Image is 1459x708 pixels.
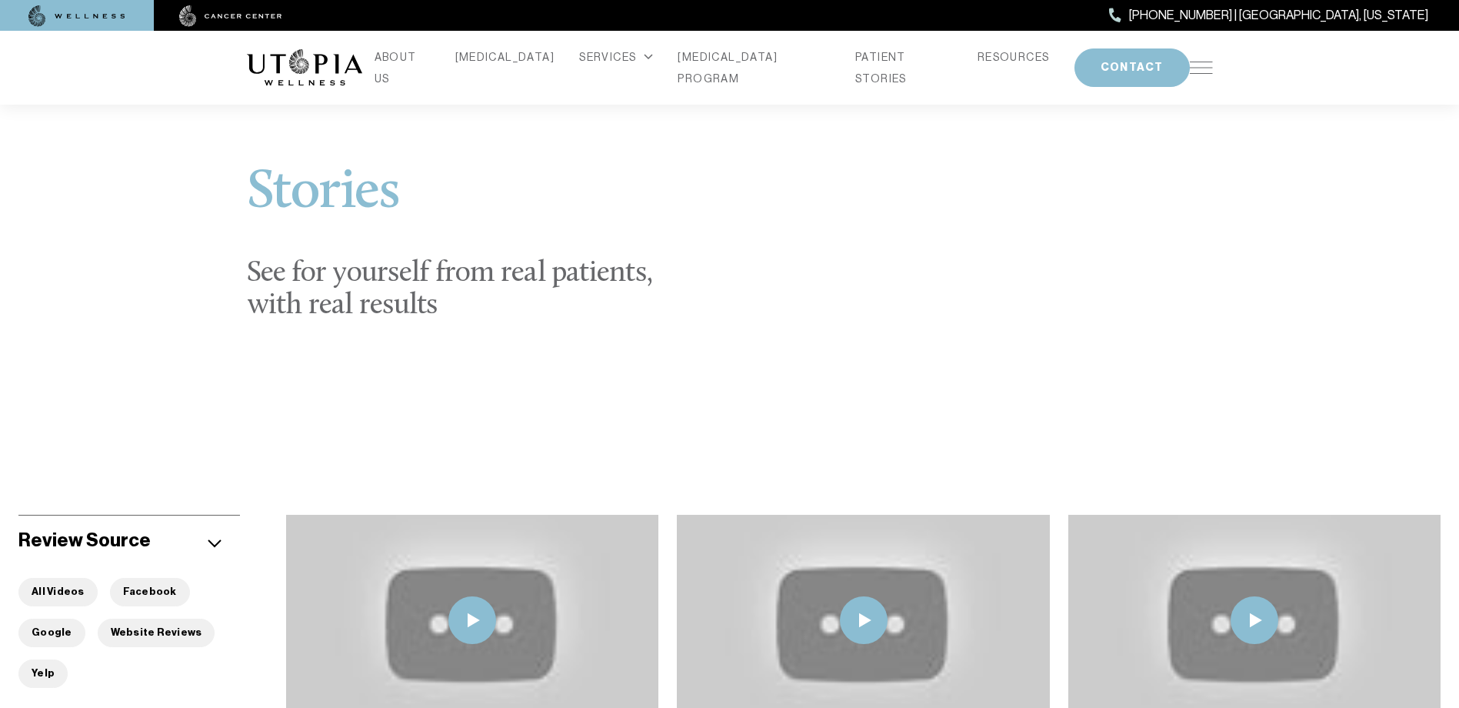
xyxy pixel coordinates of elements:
[375,46,431,89] a: ABOUT US
[18,578,98,606] button: All Videos
[455,46,555,68] a: [MEDICAL_DATA]
[1190,62,1213,74] img: icon-hamburger
[978,46,1050,68] a: RESOURCES
[840,596,888,644] img: play icon
[1231,596,1278,644] img: play icon
[1074,48,1190,87] button: CONTACT
[1109,5,1428,25] a: [PHONE_NUMBER] | [GEOGRAPHIC_DATA], [US_STATE]
[855,46,953,89] a: PATIENT STORIES
[18,660,68,688] button: Yelp
[179,5,282,27] img: cancer center
[18,619,85,647] button: Google
[18,528,151,553] h5: Review Source
[247,49,362,86] img: logo
[110,578,190,606] button: Facebook
[247,165,670,239] h1: Stories
[579,46,653,68] div: SERVICES
[1129,5,1428,25] span: [PHONE_NUMBER] | [GEOGRAPHIC_DATA], [US_STATE]
[678,46,831,89] a: [MEDICAL_DATA] PROGRAM
[208,539,222,548] img: icon
[247,258,670,322] h2: See for yourself from real patients, with real results
[28,5,125,27] img: wellness
[448,596,496,644] img: play icon
[98,619,215,647] button: Website Reviews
